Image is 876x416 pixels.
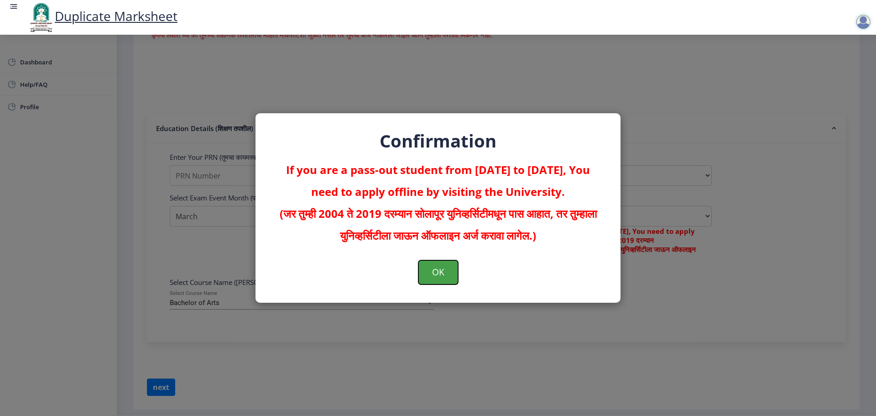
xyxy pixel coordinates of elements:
strong: (जर तुम्ही 2004 ते 2019 दरम्यान सोलापूर युनिव्हर्सिटीमधून पास आहात, तर तुम्हाला युनिव्हर्सिटीला ज... [280,206,597,243]
p: If you are a pass-out student from [DATE] to [DATE], You need to apply offline by visiting the Un... [274,159,602,247]
img: logo [27,2,55,33]
button: OK [418,260,458,284]
h2: Confirmation [274,132,602,150]
a: Duplicate Marksheet [27,7,177,25]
